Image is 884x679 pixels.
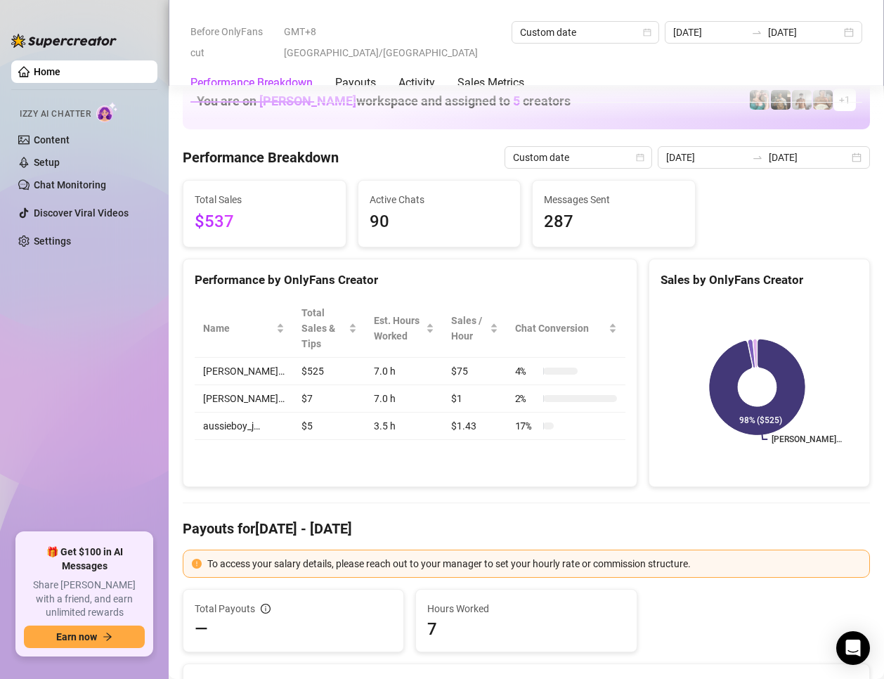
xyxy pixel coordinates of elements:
h4: Payouts for [DATE] - [DATE] [183,519,870,538]
a: Setup [34,157,60,168]
div: Sales Metrics [457,75,524,91]
span: Total Sales [195,192,334,207]
span: 2 % [515,391,538,406]
td: $5 [293,413,365,440]
span: Custom date [520,22,651,43]
th: Chat Conversion [507,299,625,358]
input: End date [768,25,841,40]
span: arrow-right [103,632,112,642]
input: Start date [673,25,746,40]
span: $537 [195,209,334,235]
button: Earn nowarrow-right [24,626,145,648]
input: End date [769,150,849,165]
span: info-circle [261,604,271,614]
a: Content [34,134,70,145]
span: 17 % [515,418,538,434]
input: Start date [666,150,746,165]
span: GMT+8 [GEOGRAPHIC_DATA]/[GEOGRAPHIC_DATA] [284,21,503,63]
th: Name [195,299,293,358]
td: 3.5 h [365,413,443,440]
th: Sales / Hour [443,299,506,358]
a: Settings [34,235,71,247]
span: Chat Conversion [515,321,606,336]
img: AI Chatter [96,102,118,122]
th: Total Sales & Tips [293,299,365,358]
span: Name [203,321,273,336]
div: Activity [398,75,435,91]
span: Active Chats [370,192,509,207]
span: Total Payouts [195,601,255,616]
span: Earn now [56,631,97,642]
span: 7 [427,618,625,640]
td: $525 [293,358,365,385]
span: Messages Sent [544,192,684,207]
span: Before OnlyFans cut [190,21,275,63]
span: swap-right [751,27,762,38]
a: Home [34,66,60,77]
td: 7.0 h [365,385,443,413]
span: exclamation-circle [192,559,202,569]
span: to [752,152,763,163]
span: Hours Worked [427,601,625,616]
td: 7.0 h [365,358,443,385]
span: Izzy AI Chatter [20,108,91,121]
td: $7 [293,385,365,413]
h4: Performance Breakdown [183,148,339,167]
span: calendar [643,28,651,37]
a: Discover Viral Videos [34,207,129,219]
span: — [195,618,208,640]
img: logo-BBDzfeDw.svg [11,34,117,48]
td: aussieboy_j… [195,413,293,440]
div: Performance Breakdown [190,75,313,91]
span: 🎁 Get $100 in AI Messages [24,545,145,573]
span: Share [PERSON_NAME] with a friend, and earn unlimited rewards [24,578,145,620]
span: Custom date [513,147,644,168]
div: Est. Hours Worked [374,313,424,344]
text: [PERSON_NAME]… [772,435,842,445]
td: [PERSON_NAME]… [195,358,293,385]
td: $75 [443,358,506,385]
span: to [751,27,762,38]
div: To access your salary details, please reach out to your manager to set your hourly rate or commis... [207,556,861,571]
span: Sales / Hour [451,313,486,344]
span: swap-right [752,152,763,163]
div: Payouts [335,75,376,91]
span: 287 [544,209,684,235]
span: 90 [370,209,509,235]
div: Sales by OnlyFans Creator [661,271,858,290]
span: Total Sales & Tips [301,305,346,351]
span: calendar [636,153,644,162]
span: 4 % [515,363,538,379]
div: Open Intercom Messenger [836,631,870,665]
td: [PERSON_NAME]… [195,385,293,413]
div: Performance by OnlyFans Creator [195,271,625,290]
td: $1 [443,385,506,413]
td: $1.43 [443,413,506,440]
a: Chat Monitoring [34,179,106,190]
